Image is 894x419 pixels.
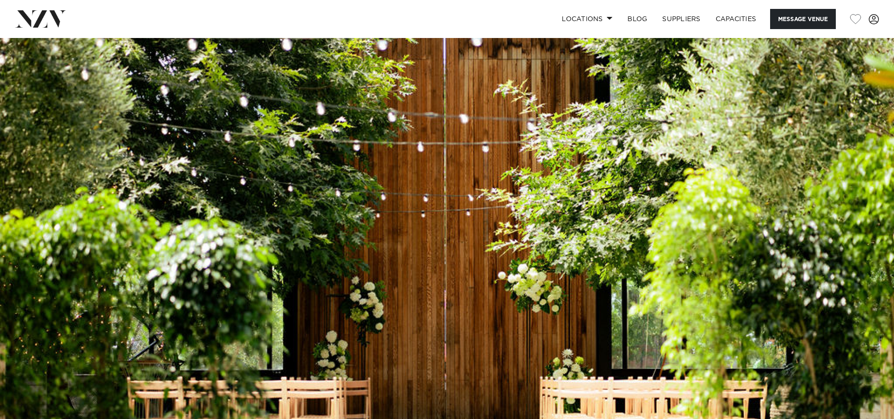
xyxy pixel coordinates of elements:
[770,9,836,29] button: Message Venue
[655,9,708,29] a: SUPPLIERS
[15,10,66,27] img: nzv-logo.png
[620,9,655,29] a: BLOG
[708,9,764,29] a: Capacities
[554,9,620,29] a: Locations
